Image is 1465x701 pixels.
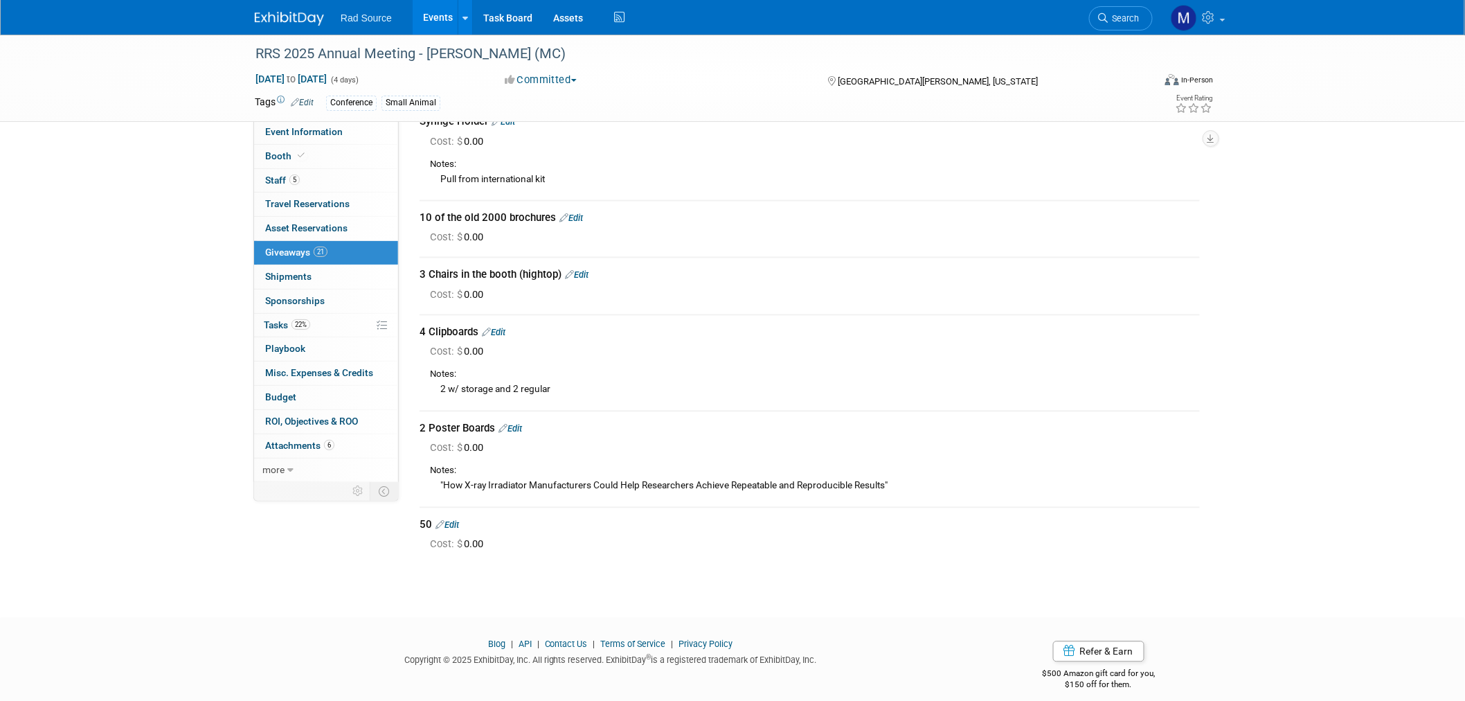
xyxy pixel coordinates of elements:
[370,482,399,500] td: Toggle Event Tabs
[590,639,599,650] span: |
[255,95,314,111] td: Tags
[251,42,1132,66] div: RRS 2025 Annual Meeting - [PERSON_NAME] (MC)
[1071,72,1214,93] div: Event Format
[254,337,398,361] a: Playbook
[262,464,285,475] span: more
[430,346,464,358] span: Cost: $
[265,367,373,378] span: Misc. Expenses & Credits
[254,410,398,434] a: ROI, Objectives & ROO
[519,639,532,650] a: API
[647,654,651,662] sup: ®
[679,639,733,650] a: Privacy Policy
[254,290,398,313] a: Sponsorships
[545,639,588,650] a: Contact Us
[254,169,398,193] a: Staff5
[420,326,1200,340] div: 4 Clipboards
[500,73,582,87] button: Committed
[265,416,358,427] span: ROI, Objectives & ROO
[420,422,1200,436] div: 2 Poster Boards
[488,639,505,650] a: Blog
[265,391,296,402] span: Budget
[255,651,967,667] div: Copyright © 2025 ExhibitDay, Inc. All rights reserved. ExhibitDay is a registered trademark of Ex...
[254,434,398,458] a: Attachments6
[341,12,392,24] span: Rad Source
[291,319,310,330] span: 22%
[264,319,310,330] span: Tasks
[324,440,334,450] span: 6
[420,518,1200,533] div: 50
[668,639,677,650] span: |
[430,442,464,454] span: Cost: $
[1176,95,1213,102] div: Event Rating
[498,424,522,434] a: Edit
[1181,75,1214,85] div: In-Person
[430,346,489,358] span: 0.00
[430,442,489,454] span: 0.00
[291,98,314,107] a: Edit
[298,152,305,159] i: Booth reservation complete
[430,159,1200,172] div: Notes:
[265,295,325,306] span: Sponsorships
[838,76,1038,87] span: [GEOGRAPHIC_DATA][PERSON_NAME], [US_STATE]
[987,680,1211,691] div: $150 off for them.
[254,362,398,385] a: Misc. Expenses & Credits
[265,271,312,282] span: Shipments
[285,73,298,85] span: to
[254,145,398,168] a: Booth
[254,241,398,265] a: Giveaways21
[420,211,1200,226] div: 10 of the old 2000 brochures
[346,482,370,500] td: Personalize Event Tab Strip
[430,478,1200,493] div: "How X-ray Irradiator Manufacturers Could Help Researchers Achieve Repeatable and Reproducible Re...
[601,639,666,650] a: Terms of Service
[430,289,464,301] span: Cost: $
[254,217,398,240] a: Asset Reservations
[430,289,489,301] span: 0.00
[559,213,583,224] a: Edit
[254,314,398,337] a: Tasks22%
[420,115,1200,130] div: Syringe Holder
[254,386,398,409] a: Budget
[430,538,489,551] span: 0.00
[1165,74,1179,85] img: Format-Inperson.png
[430,231,489,244] span: 0.00
[254,121,398,144] a: Event Information
[1053,641,1144,662] a: Refer & Earn
[265,198,350,209] span: Travel Reservations
[265,343,305,354] span: Playbook
[265,222,348,233] span: Asset Reservations
[435,520,459,531] a: Edit
[265,150,307,161] span: Booth
[430,136,464,148] span: Cost: $
[265,126,343,137] span: Event Information
[1089,6,1153,30] a: Search
[507,639,516,650] span: |
[430,231,464,244] span: Cost: $
[326,96,377,110] div: Conference
[254,193,398,216] a: Travel Reservations
[565,270,588,281] a: Edit
[430,538,464,551] span: Cost: $
[265,247,327,258] span: Giveaways
[430,382,1200,397] div: 2 w/ storage and 2 regular
[255,12,324,26] img: ExhibitDay
[254,265,398,289] a: Shipments
[430,172,1200,187] div: Pull from international kit
[430,465,1200,478] div: Notes:
[430,369,1200,382] div: Notes:
[314,247,327,257] span: 21
[255,73,327,85] span: [DATE] [DATE]
[534,639,543,650] span: |
[1108,13,1140,24] span: Search
[430,136,489,148] span: 0.00
[381,96,440,110] div: Small Animal
[289,175,300,185] span: 5
[420,268,1200,283] div: 3 Chairs in the booth (hightop)
[987,659,1211,691] div: $500 Amazon gift card for you,
[265,175,300,186] span: Staff
[254,459,398,482] a: more
[492,117,515,127] a: Edit
[482,328,505,338] a: Edit
[330,76,359,85] span: (4 days)
[1171,5,1197,31] img: Melissa Conboy
[265,440,334,451] span: Attachments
